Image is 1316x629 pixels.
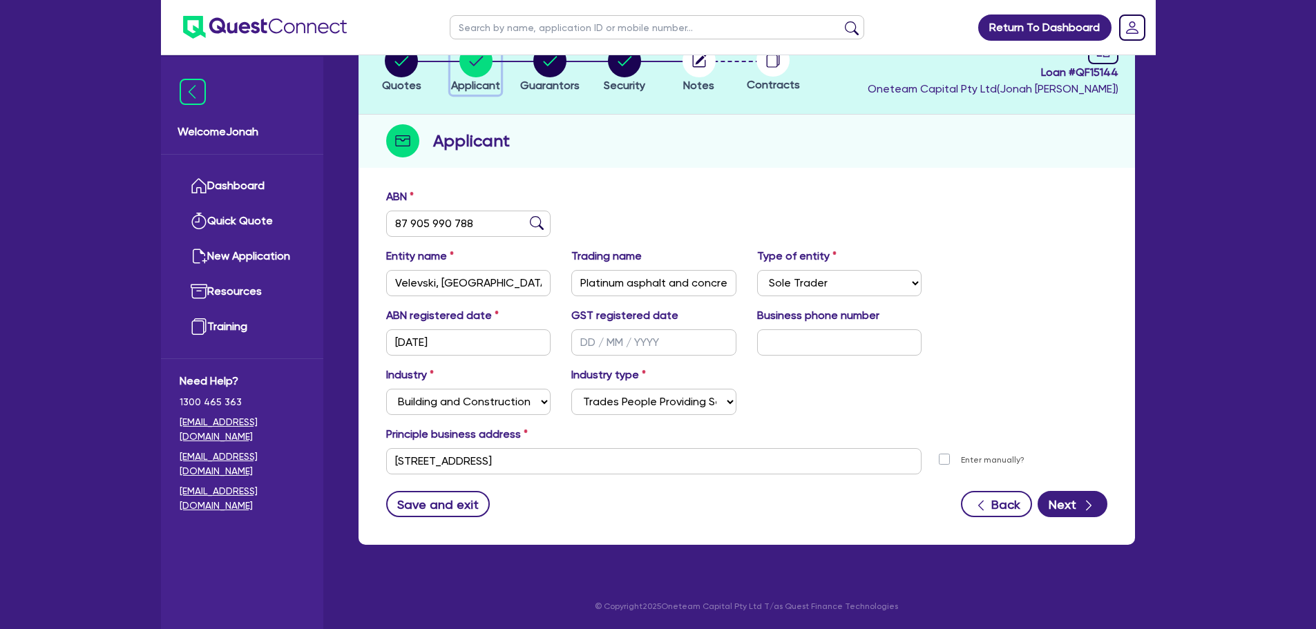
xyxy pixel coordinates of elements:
[386,307,499,324] label: ABN registered date
[571,367,646,383] label: Industry type
[451,79,500,92] span: Applicant
[180,239,305,274] a: New Application
[386,124,419,157] img: step-icon
[180,204,305,239] a: Quick Quote
[191,248,207,264] img: new-application
[386,491,490,517] button: Save and exit
[180,449,305,478] a: [EMAIL_ADDRESS][DOMAIN_NAME]
[180,484,305,513] a: [EMAIL_ADDRESS][DOMAIN_NAME]
[747,78,800,91] span: Contracts
[604,79,645,92] span: Security
[1038,491,1107,517] button: Next
[180,373,305,389] span: Need Help?
[571,248,642,264] label: Trading name
[349,600,1145,612] p: © Copyright 2025 Oneteam Capital Pty Ltd T/as Quest Finance Technologies
[180,274,305,309] a: Resources
[978,14,1112,41] a: Return To Dashboard
[682,43,716,95] button: Notes
[381,43,422,95] button: Quotes
[868,64,1118,81] span: Loan # QF15144
[520,79,580,92] span: Guarantors
[178,124,307,140] span: Welcome Jonah
[1114,10,1150,46] a: Dropdown toggle
[191,283,207,300] img: resources
[180,79,206,105] img: icon-menu-close
[386,367,434,383] label: Industry
[191,213,207,229] img: quick-quote
[386,188,414,205] label: ABN
[386,426,528,443] label: Principle business address
[386,329,551,356] input: DD / MM / YYYY
[757,307,879,324] label: Business phone number
[191,318,207,335] img: training
[180,168,305,204] a: Dashboard
[530,216,544,230] img: abn-lookup icon
[868,82,1118,95] span: Oneteam Capital Pty Ltd ( Jonah [PERSON_NAME] )
[433,128,510,153] h2: Applicant
[180,395,305,409] span: 1300 465 363
[683,79,714,92] span: Notes
[961,491,1032,517] button: Back
[382,79,421,92] span: Quotes
[519,43,580,95] button: Guarantors
[386,248,454,264] label: Entity name
[757,248,837,264] label: Type of entity
[571,307,678,324] label: GST registered date
[183,16,347,39] img: quest-connect-logo-blue
[450,43,501,95] button: Applicant
[450,15,864,39] input: Search by name, application ID or mobile number...
[603,43,646,95] button: Security
[180,415,305,444] a: [EMAIL_ADDRESS][DOMAIN_NAME]
[961,454,1024,467] label: Enter manually?
[180,309,305,345] a: Training
[571,329,736,356] input: DD / MM / YYYY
